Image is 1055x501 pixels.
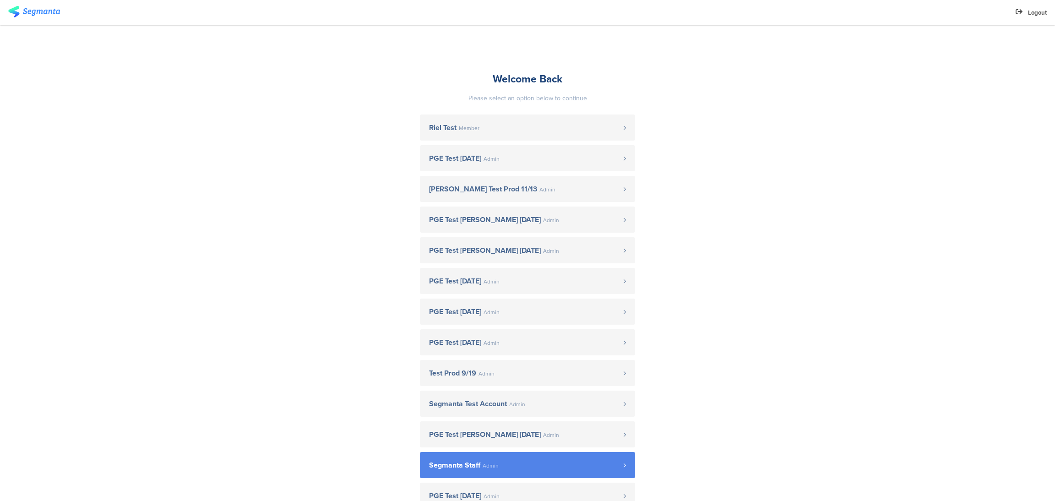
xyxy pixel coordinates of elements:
[429,370,476,377] span: Test Prod 9/19
[483,463,499,468] span: Admin
[509,402,525,407] span: Admin
[429,308,481,316] span: PGE Test [DATE]
[484,310,500,315] span: Admin
[543,432,559,438] span: Admin
[429,462,480,469] span: Segmanta Staff
[484,156,500,162] span: Admin
[484,340,500,346] span: Admin
[420,329,635,355] a: PGE Test [DATE] Admin
[420,93,635,103] div: Please select an option below to continue
[420,71,635,87] div: Welcome Back
[420,391,635,417] a: Segmanta Test Account Admin
[420,299,635,325] a: PGE Test [DATE] Admin
[539,187,555,192] span: Admin
[420,268,635,294] a: PGE Test [DATE] Admin
[420,176,635,202] a: [PERSON_NAME] Test Prod 11/13 Admin
[420,145,635,171] a: PGE Test [DATE] Admin
[543,218,559,223] span: Admin
[429,431,541,438] span: PGE Test [PERSON_NAME] [DATE]
[484,494,500,499] span: Admin
[429,247,541,254] span: PGE Test [PERSON_NAME] [DATE]
[429,278,481,285] span: PGE Test [DATE]
[420,237,635,263] a: PGE Test [PERSON_NAME] [DATE] Admin
[429,185,537,193] span: [PERSON_NAME] Test Prod 11/13
[1028,8,1047,17] span: Logout
[429,400,507,408] span: Segmanta Test Account
[429,492,481,500] span: PGE Test [DATE]
[8,6,60,17] img: segmanta logo
[420,360,635,386] a: Test Prod 9/19 Admin
[429,124,457,131] span: Riel Test
[484,279,500,284] span: Admin
[479,371,495,376] span: Admin
[429,216,541,223] span: PGE Test [PERSON_NAME] [DATE]
[420,207,635,233] a: PGE Test [PERSON_NAME] [DATE] Admin
[459,125,479,131] span: Member
[420,452,635,478] a: Segmanta Staff Admin
[420,421,635,447] a: PGE Test [PERSON_NAME] [DATE] Admin
[543,248,559,254] span: Admin
[429,339,481,346] span: PGE Test [DATE]
[420,114,635,141] a: Riel Test Member
[429,155,481,162] span: PGE Test [DATE]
